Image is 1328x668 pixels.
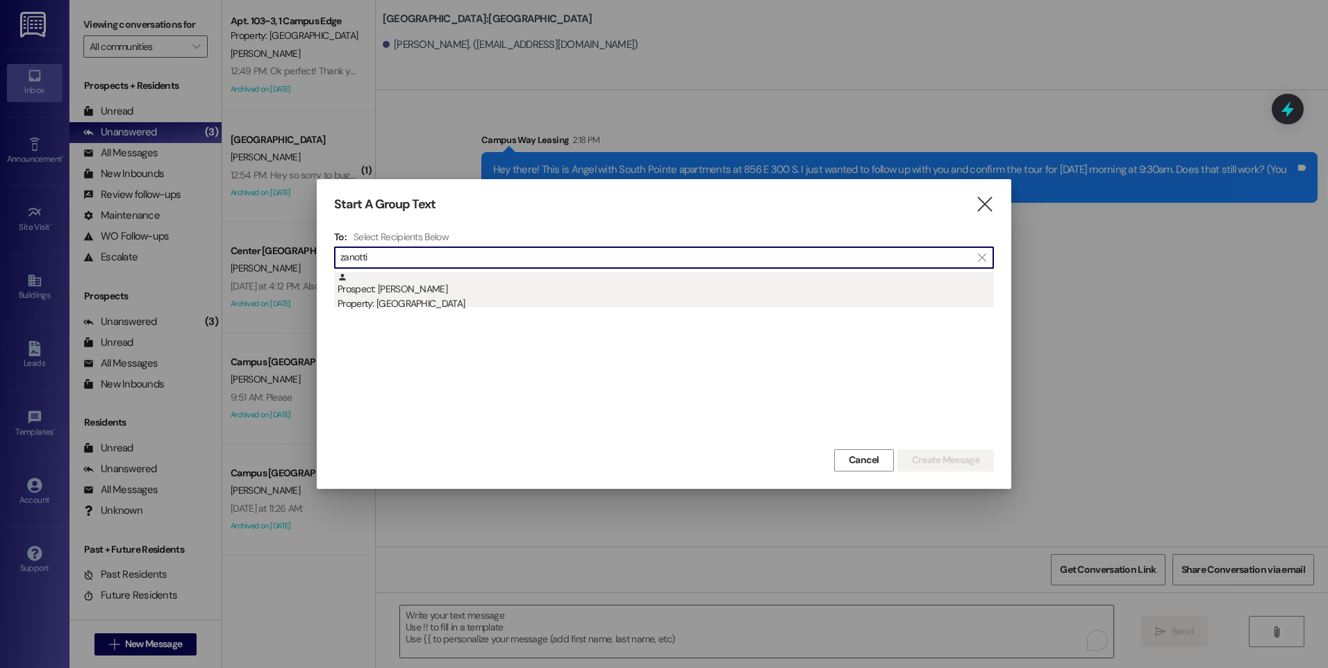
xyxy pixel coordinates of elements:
[912,453,979,467] span: Create Message
[834,449,894,471] button: Cancel
[971,247,993,268] button: Clear text
[338,272,994,312] div: Prospect: [PERSON_NAME]
[849,453,879,467] span: Cancel
[334,272,994,307] div: Prospect: [PERSON_NAME]Property: [GEOGRAPHIC_DATA]
[340,248,971,267] input: Search for any contact or apartment
[978,252,986,263] i: 
[334,231,347,243] h3: To:
[975,197,994,212] i: 
[354,231,449,243] h4: Select Recipients Below
[338,297,994,311] div: Property: [GEOGRAPHIC_DATA]
[897,449,994,471] button: Create Message
[334,197,435,212] h3: Start A Group Text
